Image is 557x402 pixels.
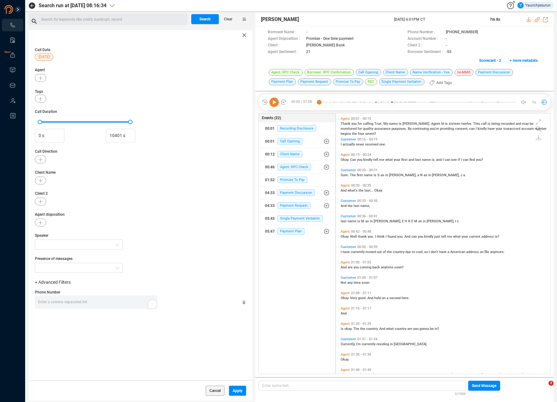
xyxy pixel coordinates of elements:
span: have [393,373,402,377]
span: on [415,373,419,377]
span: [PERSON_NAME]. [403,122,431,126]
span: here. [402,296,409,300]
span: took [355,373,363,377]
span: Add Tags [436,78,452,88]
span: that. [375,373,383,377]
span: monitored [341,127,358,131]
span: in [385,173,389,177]
span: actually [343,142,356,146]
span: H [405,219,408,223]
span: E [411,219,414,223]
span: in [390,342,394,346]
span: And [341,188,348,193]
button: + more metadata [506,56,541,66]
span: last... [365,188,374,193]
span: I'm [356,342,362,346]
span: us [470,373,474,377]
span: M [361,219,365,223]
span: Thank [341,122,351,126]
span: is [488,122,491,126]
span: name [389,122,399,126]
div: 05:47 [265,226,275,236]
span: in [428,173,432,177]
button: Scorecard • 2 [476,56,505,66]
span: found [387,235,397,239]
span: This [473,122,481,126]
span: Tags [35,89,43,94]
span: Recording Disclosure [277,125,316,132]
span: [PERSON_NAME], [389,173,417,177]
span: when [484,373,493,377]
span: care [363,373,371,377]
a: New! [9,52,16,58]
span: Client Name [277,151,302,157]
span: you. [368,235,375,239]
div: 00:46 [265,162,275,172]
span: consent, [455,127,469,131]
span: be [430,327,435,331]
span: due [405,250,412,254]
span: soon. [362,281,370,285]
span: trueaccord [503,127,521,131]
span: calling [363,122,374,126]
span: and [436,158,443,162]
span: Agent: RPC Check [277,164,311,170]
span: I [455,219,457,223]
span: New! [4,46,11,58]
button: 00:01Recording Disclosure [259,122,336,135]
span: sixteen [449,122,461,126]
span: name, [360,204,370,208]
button: 05:45Single Payment Verbatim [259,212,336,225]
span: have [343,250,351,254]
span: in [423,219,427,223]
li: Smart Reports [2,34,23,46]
span: just [434,235,441,239]
span: N [420,173,424,177]
span: seven? [365,132,376,136]
span: kindly [424,235,434,239]
span: Call Date [35,48,50,52]
span: just [456,373,462,377]
span: cool, [416,250,424,254]
span: Okay. [341,357,349,362]
li: Interactions [2,19,23,31]
span: be [530,122,533,126]
span: think [377,235,386,239]
span: quality [363,127,374,131]
span: the [360,327,366,331]
span: can [469,127,476,131]
span: assurance [374,127,392,131]
span: Search [199,14,211,24]
span: any [347,281,354,285]
span: 3 [549,381,554,386]
img: prodigal-logo [4,5,39,14]
span: soon? [394,265,403,269]
span: you [413,327,419,331]
span: The [353,327,360,331]
span: Not [341,281,347,285]
span: for [358,127,363,131]
span: is [341,327,344,331]
span: what [453,235,462,239]
span: pause [404,373,415,377]
button: 04:33Payment Request [259,199,336,212]
span: as [381,173,385,177]
span: the [387,250,393,254]
span: country. [366,327,379,331]
div: 00:01 [265,136,275,146]
span: - [306,29,307,36]
span: [PERSON_NAME] [261,16,299,23]
span: tell [441,235,447,239]
span: Agent [35,67,246,73]
span: recorded [501,122,516,126]
span: begins [341,132,352,136]
span: country [393,250,405,254]
span: account [521,127,535,131]
div: 01:52 [265,175,275,185]
span: your [394,158,401,162]
span: So [350,373,355,377]
div: Yaurichjesurun [517,2,551,8]
span: Clear [224,14,232,24]
span: currently [351,250,365,254]
span: [PERSON_NAME], [427,219,455,223]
